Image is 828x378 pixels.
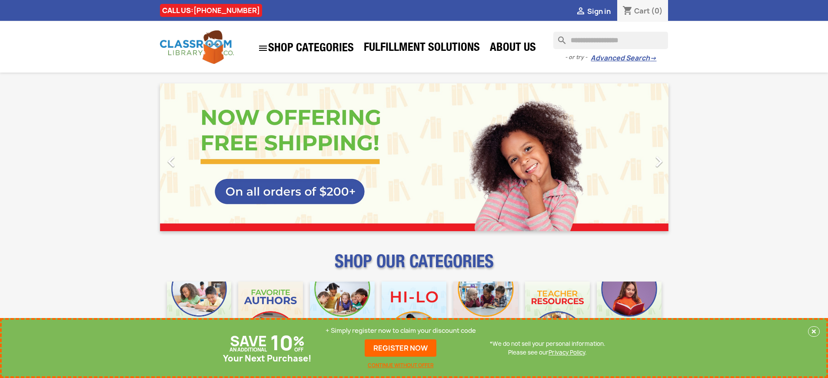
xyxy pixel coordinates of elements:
a: Previous [160,83,236,231]
i: shopping_cart [622,6,633,17]
i:  [648,151,670,172]
span: - or try - [565,53,591,62]
i:  [575,7,586,17]
a:  Sign in [575,7,611,16]
a: SHOP CATEGORIES [253,39,358,58]
img: Classroom Library Company [160,30,234,64]
span: (0) [651,6,663,16]
a: About Us [485,40,540,57]
span: → [650,54,656,63]
img: CLC_Bulk_Mobile.jpg [167,282,232,346]
ul: Carousel container [160,83,668,231]
img: CLC_Dyslexia_Mobile.jpg [597,282,662,346]
img: CLC_Favorite_Authors_Mobile.jpg [238,282,303,346]
img: CLC_Fiction_Nonfiction_Mobile.jpg [453,282,518,346]
a: Next [592,83,668,231]
img: CLC_Teacher_Resources_Mobile.jpg [525,282,590,346]
i:  [160,151,182,172]
a: Fulfillment Solutions [359,40,484,57]
span: Cart [634,6,650,16]
a: [PHONE_NUMBER] [193,6,260,15]
img: CLC_HiLo_Mobile.jpg [382,282,446,346]
a: Advanced Search→ [591,54,656,63]
span: Sign in [587,7,611,16]
input: Search [553,32,668,49]
i: search [553,32,564,42]
div: CALL US: [160,4,262,17]
i:  [258,43,268,53]
p: SHOP OUR CATEGORIES [160,259,668,275]
img: CLC_Phonics_And_Decodables_Mobile.jpg [310,282,375,346]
